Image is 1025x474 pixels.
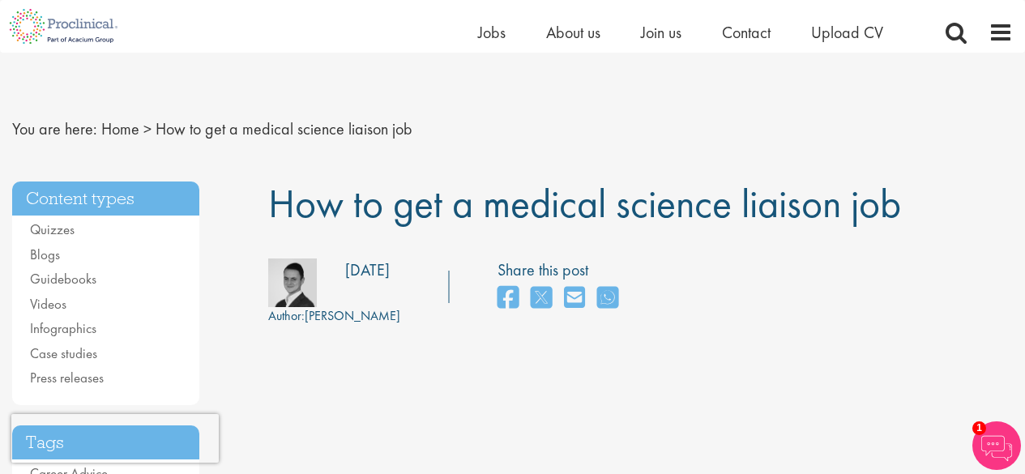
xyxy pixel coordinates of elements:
a: Guidebooks [30,270,96,288]
h3: Content types [12,181,199,216]
span: Author: [268,307,305,324]
img: Chatbot [972,421,1021,470]
a: share on facebook [498,281,519,316]
a: Case studies [30,344,97,362]
label: Share this post [498,258,626,282]
a: Contact [722,22,771,43]
span: 1 [972,421,986,435]
a: About us [546,22,600,43]
a: share on whats app [597,281,618,316]
a: breadcrumb link [101,118,139,139]
a: Join us [641,22,681,43]
a: Videos [30,295,66,313]
span: How to get a medical science liaison job [156,118,412,139]
a: Jobs [478,22,506,43]
div: [DATE] [345,258,390,282]
a: Infographics [30,319,96,337]
span: > [143,118,152,139]
a: share on twitter [531,281,552,316]
span: How to get a medical science liaison job [268,177,901,229]
a: share on email [564,281,585,316]
a: Quizzes [30,220,75,238]
span: You are here: [12,118,97,139]
iframe: reCAPTCHA [11,414,219,463]
a: Upload CV [811,22,883,43]
div: [PERSON_NAME] [268,307,400,326]
a: Blogs [30,246,60,263]
a: Press releases [30,369,104,386]
img: bdc0b4ec-42d7-4011-3777-08d5c2039240 [268,258,317,307]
